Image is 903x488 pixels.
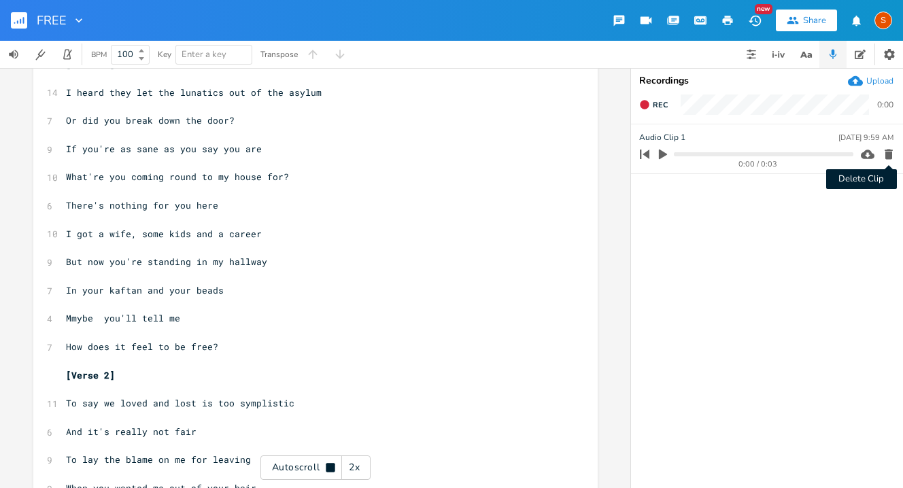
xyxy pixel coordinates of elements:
[66,397,294,409] span: To say we loved and lost is too symplistic
[66,425,197,438] span: And it's really not fair
[755,4,772,14] div: New
[66,228,262,240] span: I got a wife, some kids and a career
[877,101,893,109] div: 0:00
[182,48,226,60] span: Enter a key
[653,100,668,110] span: Rec
[342,455,367,480] div: 2x
[639,131,685,144] span: Audio Clip 1
[66,312,180,324] span: Mmybe you'll tell me
[260,50,298,58] div: Transpose
[66,369,115,381] span: [Verse 2]
[66,143,262,155] span: If you're as sane as you say you are
[66,171,289,183] span: What're you coming round to my house for?
[66,199,218,211] span: There's nothing for you here
[866,75,893,86] div: Upload
[874,12,892,29] div: Spike Lancaster + Ernie Whalley
[66,86,322,99] span: I heard they let the lunatics out of the asylum
[879,143,898,165] button: Delete Clip
[776,10,837,31] button: Share
[639,76,895,86] div: Recordings
[663,160,853,168] div: 0:00 / 0:03
[803,14,826,27] div: Share
[260,455,371,480] div: Autoscroll
[66,256,267,268] span: But now you're standing in my hallway
[848,73,893,88] button: Upload
[634,94,673,116] button: Rec
[66,453,251,466] span: To lay the blame on me for leaving
[874,5,892,36] button: S
[66,341,218,353] span: How does it feel to be free?
[741,8,768,33] button: New
[91,51,107,58] div: BPM
[838,134,893,141] div: [DATE] 9:59 AM
[66,114,235,126] span: Or did you break down the door?
[158,50,171,58] div: Key
[66,284,224,296] span: In your kaftan and your beads
[37,14,67,27] span: FREE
